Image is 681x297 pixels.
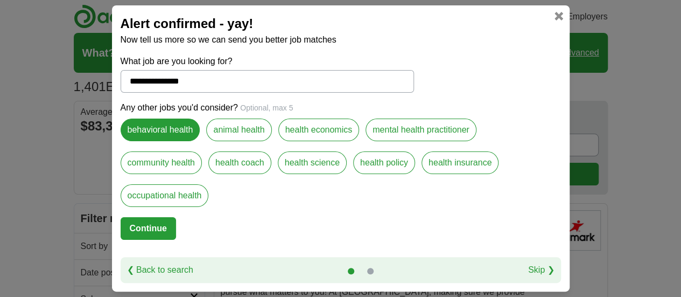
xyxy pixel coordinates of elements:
label: mental health practitioner [366,119,476,141]
a: Skip ❯ [528,264,554,277]
label: animal health [206,119,271,141]
label: health economics [278,119,360,141]
label: community health [121,151,202,174]
label: health science [278,151,347,174]
label: health policy [353,151,415,174]
span: Optional, max 5 [240,103,293,112]
label: health insurance [422,151,499,174]
button: Continue [121,217,176,240]
a: ❮ Back to search [127,264,193,277]
p: Now tell us more so we can send you better job matches [121,33,561,46]
p: Any other jobs you'd consider? [121,101,561,114]
h2: Alert confirmed - yay! [121,14,561,33]
label: health coach [208,151,271,174]
label: behavioral health [121,119,200,141]
label: What job are you looking for? [121,55,414,68]
label: occupational health [121,184,209,207]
